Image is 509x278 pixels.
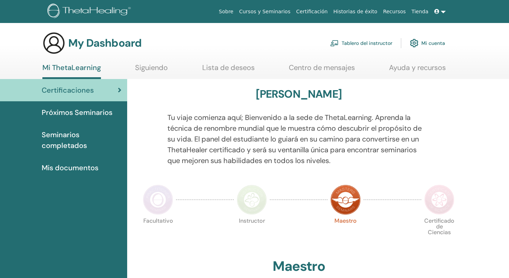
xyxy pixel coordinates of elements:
[389,63,446,77] a: Ayuda y recursos
[135,63,168,77] a: Siguiendo
[47,4,133,20] img: logo.png
[293,5,330,18] a: Certificación
[256,88,342,101] h3: [PERSON_NAME]
[202,63,255,77] a: Lista de deseos
[42,162,98,173] span: Mis documentos
[42,85,94,96] span: Certificaciones
[409,5,431,18] a: Tienda
[380,5,408,18] a: Recursos
[167,112,430,166] p: Tu viaje comienza aquí; Bienvenido a la sede de ThetaLearning. Aprenda la técnica de renombre mun...
[330,40,339,46] img: chalkboard-teacher.svg
[42,32,65,55] img: generic-user-icon.jpg
[237,218,267,248] p: Instructor
[330,218,361,248] p: Maestro
[289,63,355,77] a: Centro de mensajes
[143,218,173,248] p: Facultativo
[42,129,121,151] span: Seminarios completados
[330,185,361,215] img: Master
[330,5,380,18] a: Historias de éxito
[216,5,236,18] a: Sobre
[424,218,454,248] p: Certificado de Ciencias
[330,35,392,51] a: Tablero del instructor
[68,37,142,50] h3: My Dashboard
[410,35,445,51] a: Mi cuenta
[42,107,112,118] span: Próximos Seminarios
[236,5,293,18] a: Cursos y Seminarios
[42,63,101,79] a: Mi ThetaLearning
[143,185,173,215] img: Practitioner
[410,37,418,49] img: cog.svg
[273,258,325,275] h2: Maestro
[424,185,454,215] img: Certificate of Science
[237,185,267,215] img: Instructor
